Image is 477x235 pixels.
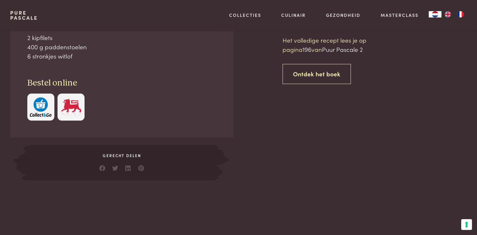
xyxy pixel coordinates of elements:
[381,12,419,18] a: Masterclass
[454,11,467,17] a: FR
[30,97,51,117] img: c308188babc36a3a401bcb5cb7e020f4d5ab42f7cacd8327e500463a43eeb86c.svg
[60,97,82,117] img: Delhaize
[429,11,441,17] div: Language
[303,45,311,53] span: 196
[283,64,351,84] a: Ontdek het boek
[322,45,363,53] span: Puur Pascale 2
[283,36,391,54] p: Het volledige recept lees je op pagina van
[461,219,472,230] button: Uw voorkeuren voor toestemming voor trackingtechnologieën
[441,11,454,17] a: EN
[429,11,467,17] aside: Language selected: Nederlands
[10,10,38,20] a: PurePascale
[429,11,441,17] a: NL
[281,12,306,18] a: Culinair
[30,153,214,158] span: Gerecht delen
[27,78,217,89] h3: Bestel online
[441,11,467,17] ul: Language list
[27,52,217,61] div: 6 stronkjes witlof
[326,12,360,18] a: Gezondheid
[27,42,217,52] div: 400 g paddenstoelen
[229,12,261,18] a: Collecties
[27,33,217,42] div: 2 kipfilets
